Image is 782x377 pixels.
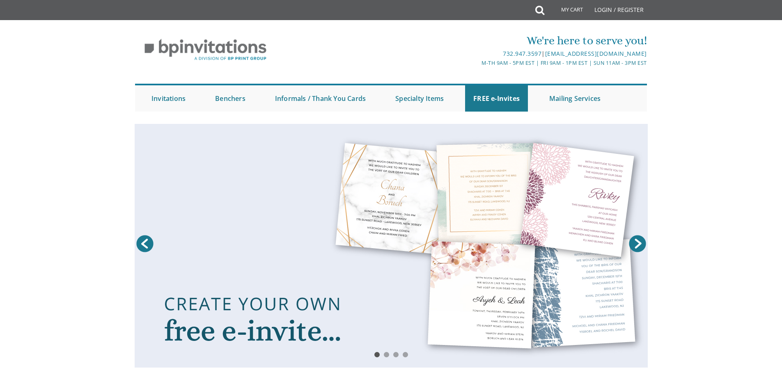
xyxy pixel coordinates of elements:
[627,233,648,254] a: Next
[387,85,452,112] a: Specialty Items
[135,33,276,67] img: BP Invitation Loft
[143,85,194,112] a: Invitations
[541,85,609,112] a: Mailing Services
[306,49,647,59] div: |
[135,233,155,254] a: Prev
[503,50,541,57] a: 732.947.3597
[267,85,374,112] a: Informals / Thank You Cards
[465,85,528,112] a: FREE e-Invites
[545,50,647,57] a: [EMAIL_ADDRESS][DOMAIN_NAME]
[306,59,647,67] div: M-Th 9am - 5pm EST | Fri 9am - 1pm EST | Sun 11am - 3pm EST
[544,1,589,21] a: My Cart
[207,85,254,112] a: Benchers
[306,32,647,49] div: We're here to serve you!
